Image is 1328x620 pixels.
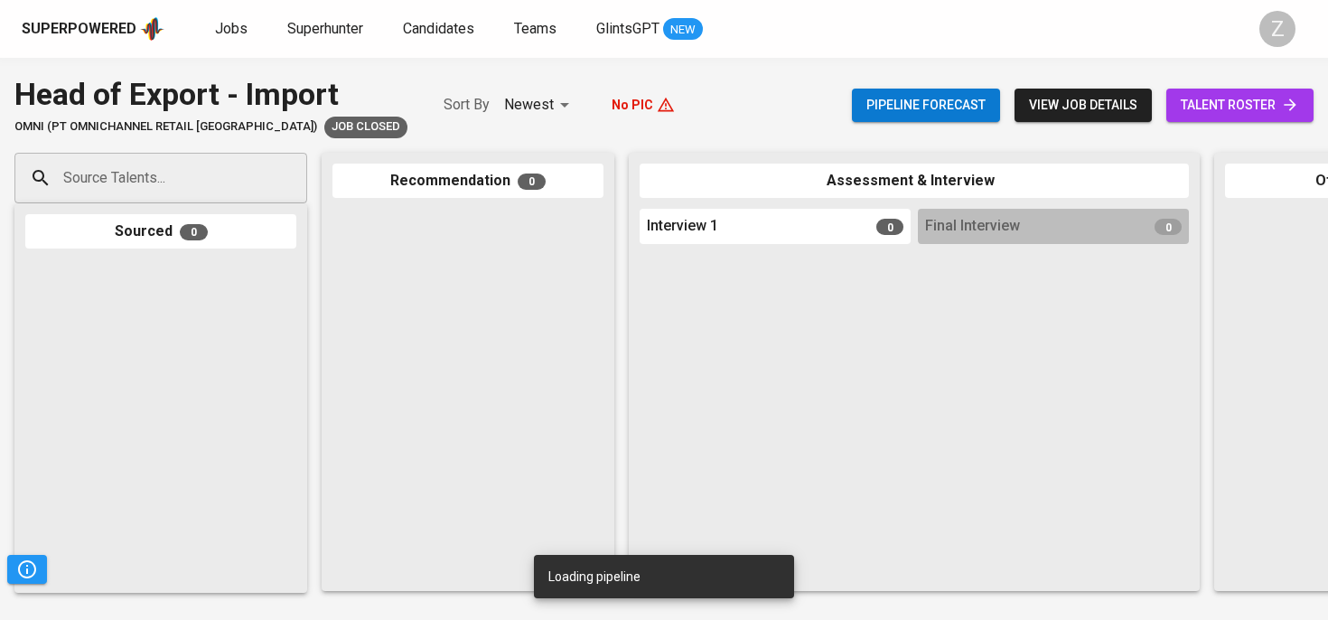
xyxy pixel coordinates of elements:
div: Newest [504,89,575,122]
button: view job details [1015,89,1152,122]
button: Pipeline forecast [852,89,1000,122]
a: Jobs [215,18,251,41]
div: Assessment & Interview [640,164,1189,199]
span: Candidates [403,20,474,37]
a: talent roster [1166,89,1314,122]
span: 0 [518,174,546,190]
span: Jobs [215,20,248,37]
span: talent roster [1181,94,1299,117]
span: Final Interview [925,216,1020,237]
a: GlintsGPT NEW [596,18,703,41]
div: Head of Export - Import [14,72,407,117]
div: Sourced [25,214,296,249]
p: Newest [504,94,554,116]
button: Open [297,176,301,180]
a: Superhunter [287,18,367,41]
span: 0 [180,224,208,240]
button: Pipeline Triggers [7,555,47,584]
span: OMNI (PT Omnichannel Retail [GEOGRAPHIC_DATA]) [14,118,317,136]
span: 0 [1155,219,1182,235]
div: Recommendation [332,164,603,199]
span: Teams [514,20,556,37]
span: 0 [876,219,903,235]
img: app logo [140,15,164,42]
span: NEW [663,21,703,39]
span: GlintsGPT [596,20,659,37]
a: Teams [514,18,560,41]
span: Pipeline forecast [866,94,986,117]
span: Interview 1 [647,216,718,237]
div: Slow response from client [324,117,407,138]
span: Job Closed [324,118,407,136]
span: Superhunter [287,20,363,37]
p: No PIC [612,96,653,114]
a: Superpoweredapp logo [22,15,164,42]
a: Candidates [403,18,478,41]
div: Loading pipeline [548,560,641,593]
div: Z [1259,11,1295,47]
div: Superpowered [22,19,136,40]
span: view job details [1029,94,1137,117]
p: Sort By [444,94,490,116]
